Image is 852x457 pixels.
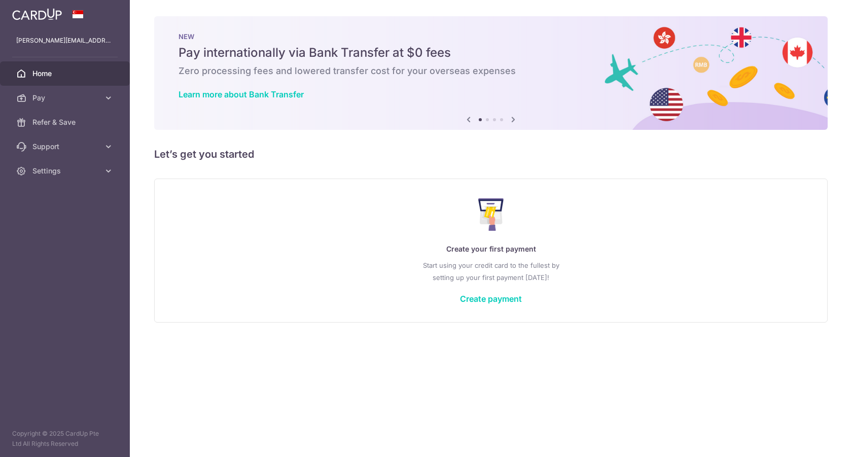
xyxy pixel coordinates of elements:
[179,89,304,99] a: Learn more about Bank Transfer
[32,166,99,176] span: Settings
[32,117,99,127] span: Refer & Save
[12,8,62,20] img: CardUp
[179,65,803,77] h6: Zero processing fees and lowered transfer cost for your overseas expenses
[16,36,114,46] p: [PERSON_NAME][EMAIL_ADDRESS][DOMAIN_NAME]
[32,68,99,79] span: Home
[32,142,99,152] span: Support
[175,243,807,255] p: Create your first payment
[179,45,803,61] h5: Pay internationally via Bank Transfer at $0 fees
[32,93,99,103] span: Pay
[154,16,828,130] img: Bank transfer banner
[175,259,807,284] p: Start using your credit card to the fullest by setting up your first payment [DATE]!
[154,146,828,162] h5: Let’s get you started
[478,198,504,231] img: Make Payment
[460,294,522,304] a: Create payment
[179,32,803,41] p: NEW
